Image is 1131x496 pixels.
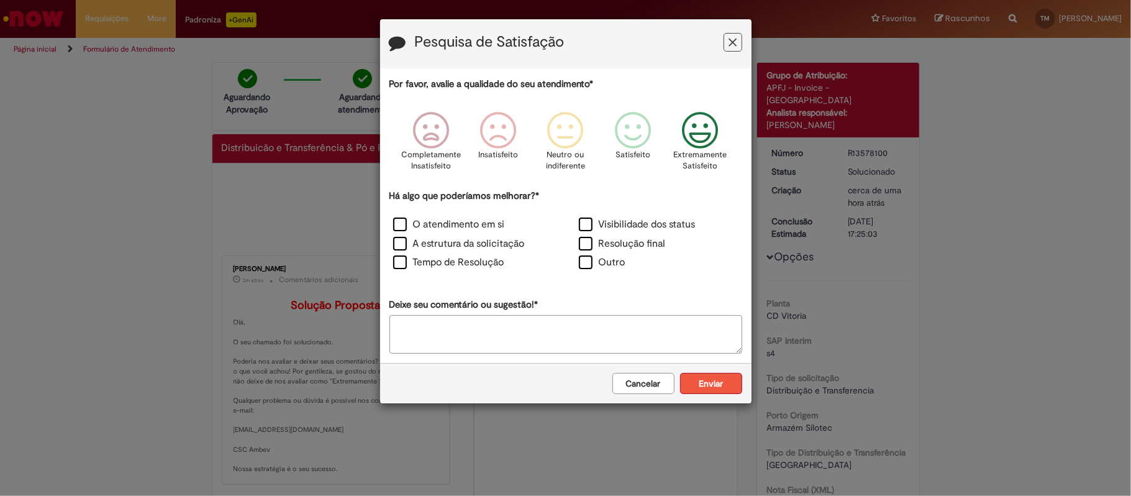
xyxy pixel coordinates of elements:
label: Deixe seu comentário ou sugestão!* [389,298,538,311]
p: Satisfeito [615,149,650,161]
p: Extremamente Satisfeito [673,149,727,172]
p: Completamente Insatisfeito [401,149,461,172]
div: Há algo que poderíamos melhorar?* [389,190,742,273]
div: Satisfeito [601,103,665,188]
label: Pesquisa de Satisfação [415,34,565,50]
label: A estrutura da solicitação [393,237,525,251]
div: Insatisfeito [466,103,530,188]
div: Completamente Insatisfeito [399,103,463,188]
label: Outro [579,255,625,270]
label: O atendimento em si [393,218,505,232]
label: Tempo de Resolução [393,255,504,270]
button: Cancelar [612,373,675,394]
p: Neutro ou indiferente [543,149,588,172]
p: Insatisfeito [478,149,518,161]
button: Enviar [680,373,742,394]
div: Extremamente Satisfeito [668,103,732,188]
label: Resolução final [579,237,666,251]
label: Visibilidade dos status [579,218,696,232]
div: Neutro ou indiferente [534,103,597,188]
label: Por favor, avalie a qualidade do seu atendimento* [389,78,594,91]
